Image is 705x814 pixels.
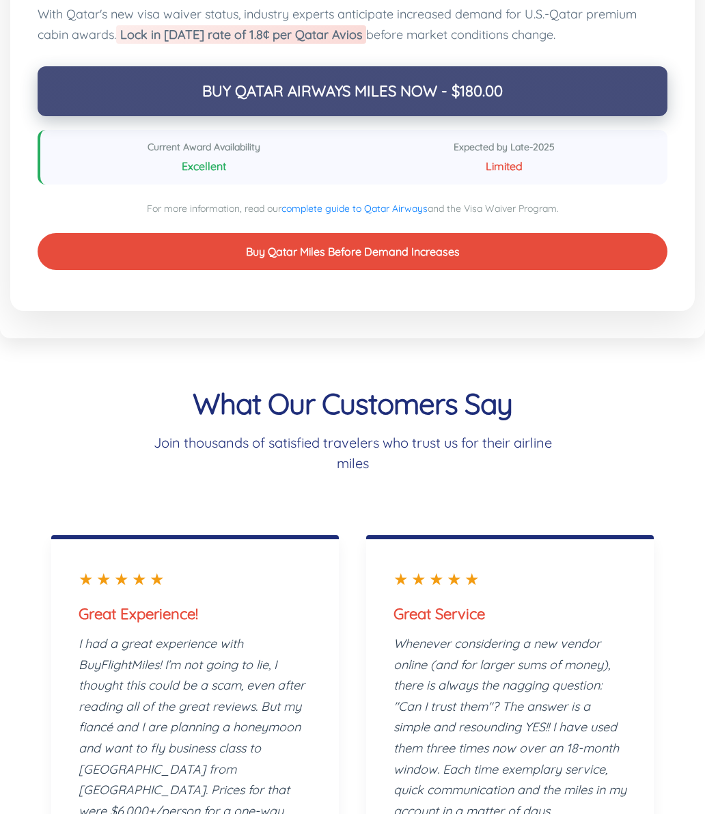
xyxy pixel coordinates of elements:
p: For more information, read our and the Visa Waiver Program. [38,202,667,216]
div: Limited [354,158,654,174]
h3: Great Service [393,605,626,623]
h2: What Our Customers Say [20,387,685,421]
button: Buy Qatar Miles Before Demand Increases [38,233,667,270]
h3: Great Experience! [79,605,312,623]
div: ★★★★★ [393,567,626,591]
p: With Qatar's new visa waiver status, industry experts anticipate increased demand for U.S.-Qatar ... [38,4,667,46]
div: Expected by Late-2025 [354,140,654,154]
div: Current Award Availability [54,140,354,154]
span: Lock in [DATE] rate of 1.8¢ per Qatar Avios [116,25,366,44]
a: complete guide to Qatar Airways [281,202,428,215]
div: ★★★★★ [79,567,312,591]
p: Join thousands of satisfied travelers who trust us for their airline miles [148,433,557,474]
button: BUY QATAR AIRWAYS MILES NOW - $180.00 [38,66,667,116]
div: Excellent [54,158,354,174]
